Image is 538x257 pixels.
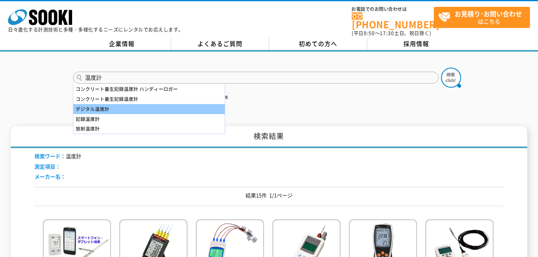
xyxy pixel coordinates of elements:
a: お見積り･お問い合わせはこちら [434,7,530,28]
p: 結果15件 1/1ページ [34,191,503,200]
h1: 検索結果 [11,126,527,148]
a: 企業情報 [73,38,171,50]
a: [PHONE_NUMBER] [352,12,434,29]
span: 17:30 [380,30,394,37]
span: 検索ワード： [34,152,66,160]
div: 記録温度計 [73,114,225,124]
strong: お見積り･お問い合わせ [455,9,522,18]
span: 初めての方へ [299,39,337,48]
div: コンクリート養生記録温度計 ハンディーロガー [73,84,225,94]
span: メーカー名： [34,173,66,180]
li: 温度計 [34,152,81,161]
span: (平日 ～ 土日、祝日除く) [352,30,431,37]
div: 放射温度計 [73,124,225,134]
a: よくあるご質問 [171,38,269,50]
a: 採用情報 [367,38,465,50]
span: はこちら [438,7,530,27]
div: コンクリート養生記録温度計 [73,94,225,104]
span: 測定項目： [34,163,60,170]
img: btn_search.png [441,68,461,88]
p: 日々進化する計測技術と多種・多様化するニーズにレンタルでお応えします。 [8,27,183,32]
a: 初めての方へ [269,38,367,50]
span: お電話でのお問い合わせは [352,7,434,12]
input: 商品名、型式、NETIS番号を入力してください [73,72,439,84]
span: 8:50 [364,30,375,37]
div: デジタル温度計 [73,104,225,114]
